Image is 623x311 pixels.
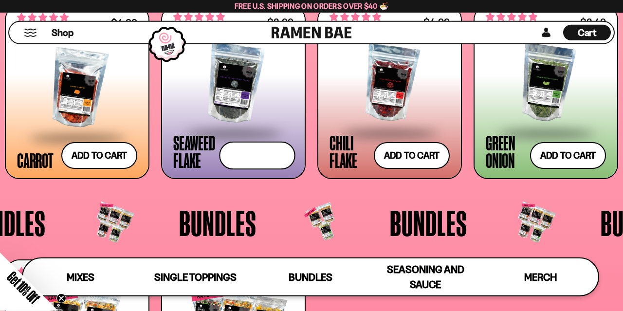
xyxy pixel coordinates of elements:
[368,258,483,295] a: Seasoning and Sauce
[387,263,464,291] span: Seasoning and Sauce
[173,134,216,169] div: Seaweed Flake
[486,134,525,169] div: Green Onion
[578,27,597,38] span: Cart
[219,142,295,170] button: Add to cart
[52,26,73,39] span: Shop
[24,29,37,37] button: Mobile Menu Trigger
[235,1,389,11] span: Free U.S. Shipping on Orders over $40 🍜
[154,271,237,283] span: Single Toppings
[317,5,462,179] a: 5.00 stars 1 review $4.99 Chili Flake Add to cart
[23,258,138,295] a: Mixes
[289,271,332,283] span: Bundles
[5,5,149,179] a: 5.00 stars 3 reviews $4.99 Carrot Add to cart
[390,205,467,241] span: Bundles
[530,142,606,169] button: Add to cart
[17,151,54,169] div: Carrot
[56,293,66,303] button: Close teaser
[161,5,306,179] a: 5.00 stars 8 reviews $3.99 Seaweed Flake Add to cart
[179,205,257,241] span: Bundles
[524,271,557,283] span: Merch
[330,134,369,169] div: Chili Flake
[483,258,598,295] a: Merch
[253,258,368,295] a: Bundles
[67,271,94,283] span: Mixes
[474,5,618,179] a: 5.00 stars 15 reviews $3.49 Green Onion Add to cart
[138,258,253,295] a: Single Toppings
[4,269,42,307] span: Get 10% Off
[374,142,450,169] button: Add to cart
[563,22,611,43] div: Cart
[52,25,73,40] a: Shop
[61,142,137,169] button: Add to cart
